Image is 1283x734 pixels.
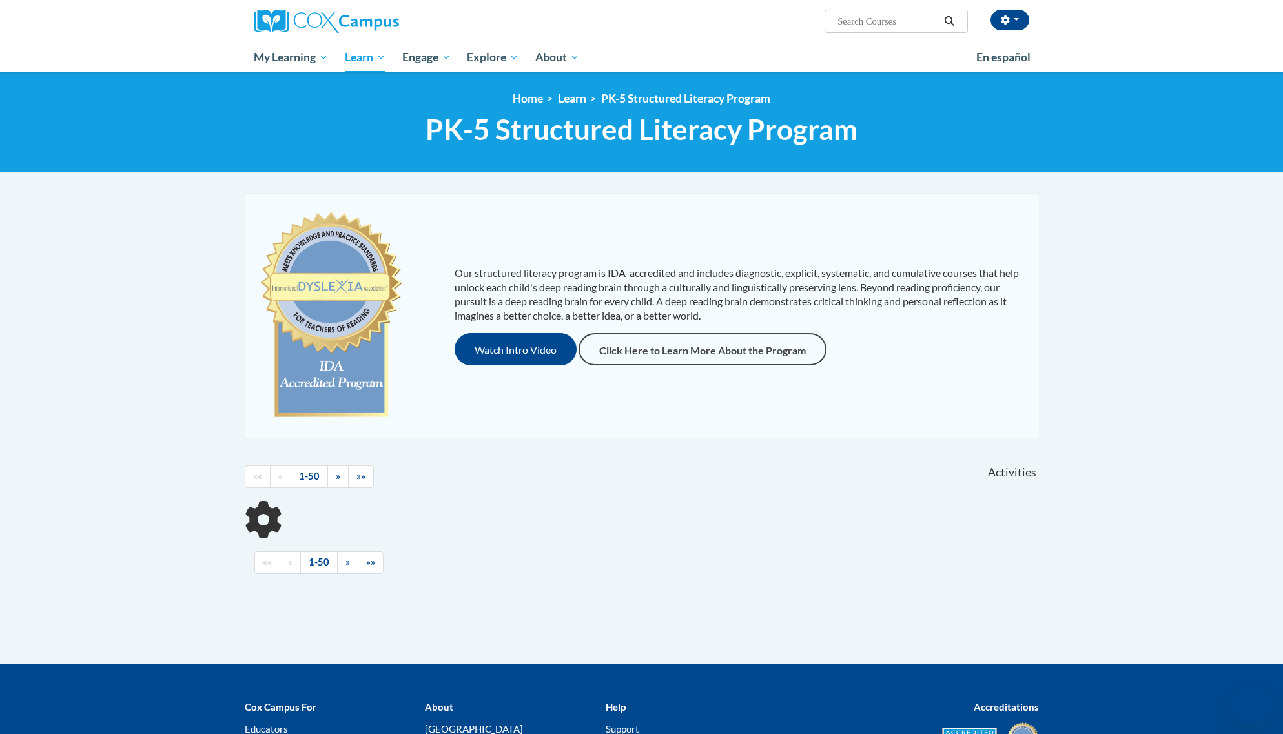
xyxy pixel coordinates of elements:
span: Explore [467,50,518,65]
a: 1-50 [300,551,338,574]
a: Next [327,465,349,488]
span: Learn [345,50,385,65]
b: Help [606,701,626,713]
span: Engage [402,50,451,65]
a: About [527,43,588,72]
img: Cox Campus [254,10,399,33]
iframe: Button to launch messaging window [1231,682,1273,724]
b: Cox Campus For [245,701,316,713]
a: Begining [254,551,280,574]
a: My Learning [246,43,337,72]
a: Learn [558,92,586,105]
a: Engage [394,43,459,72]
span: «« [263,556,272,567]
span: »» [356,471,365,482]
a: End [348,465,374,488]
a: Explore [458,43,527,72]
a: Next [337,551,358,574]
a: En español [968,44,1039,71]
span: PK-5 Structured Literacy Program [426,112,857,147]
button: Watch Intro Video [455,333,577,365]
img: c477cda6-e343-453b-bfce-d6f9e9818e1c.png [258,206,405,425]
span: My Learning [254,50,328,65]
span: About [535,50,579,65]
a: Begining [245,465,271,488]
div: Main menu [235,43,1049,72]
span: « [288,556,293,567]
span: « [278,471,283,482]
b: About [425,701,453,713]
input: Search Courses [836,14,939,29]
span: Activities [988,465,1036,480]
a: End [358,551,384,574]
span: » [336,471,340,482]
span: En español [976,50,1031,64]
a: Previous [270,465,291,488]
a: PK-5 Structured Literacy Program [601,92,770,105]
a: 1-50 [291,465,328,488]
a: Cox Campus [254,10,500,33]
b: Accreditations [974,701,1039,713]
a: Learn [336,43,394,72]
span: »» [366,556,375,567]
button: Account Settings [990,10,1029,30]
a: Click Here to Learn More About the Program [579,333,826,365]
button: Search [939,14,959,29]
span: «« [253,471,262,482]
a: Previous [280,551,301,574]
span: » [345,556,350,567]
p: Our structured literacy program is IDA-accredited and includes diagnostic, explicit, systematic, ... [455,266,1026,323]
a: Home [513,92,543,105]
